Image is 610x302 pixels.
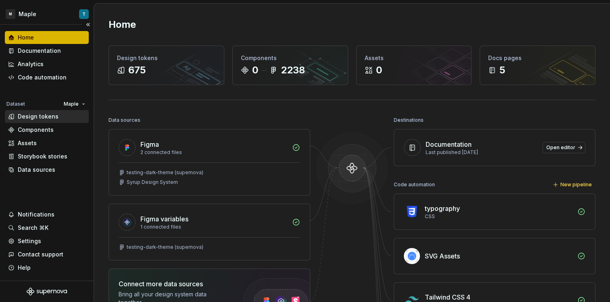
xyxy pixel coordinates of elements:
[426,149,538,156] div: Last published [DATE]
[127,169,203,176] div: testing-dark-theme (supernova)
[127,244,203,250] div: testing-dark-theme (supernova)
[281,64,305,77] div: 2238
[232,46,348,85] a: Components02238
[5,150,89,163] a: Storybook stories
[140,149,287,156] div: 2 connected files
[18,33,34,42] div: Home
[550,179,595,190] button: New pipeline
[5,248,89,261] button: Contact support
[27,287,67,296] svg: Supernova Logo
[488,54,587,62] div: Docs pages
[5,137,89,150] a: Assets
[5,208,89,221] button: Notifications
[252,64,258,77] div: 0
[425,213,572,220] div: CSS
[394,115,424,126] div: Destinations
[376,64,382,77] div: 0
[5,261,89,274] button: Help
[425,204,460,213] div: typography
[140,140,159,149] div: Figma
[546,144,575,151] span: Open editor
[394,179,435,190] div: Code automation
[5,221,89,234] button: Search ⌘K
[18,126,54,134] div: Components
[18,112,58,121] div: Design tokens
[241,54,340,62] div: Components
[140,224,287,230] div: 1 connected files
[5,44,89,57] a: Documentation
[18,210,54,219] div: Notifications
[109,115,140,126] div: Data sources
[128,64,146,77] div: 675
[140,214,188,224] div: Figma variables
[365,54,464,62] div: Assets
[5,235,89,248] a: Settings
[18,166,55,174] div: Data sources
[60,98,89,110] button: Maple
[82,19,94,30] button: Collapse sidebar
[560,181,592,188] span: New pipeline
[543,142,585,153] a: Open editor
[18,139,37,147] div: Assets
[82,11,86,17] div: T
[426,140,472,149] div: Documentation
[18,47,61,55] div: Documentation
[425,251,460,261] div: SVG Assets
[425,292,470,302] div: Tailwind CSS 4
[117,54,216,62] div: Design tokens
[5,163,89,176] a: Data sources
[18,152,67,160] div: Storybook stories
[64,101,79,107] span: Maple
[6,101,25,107] div: Dataset
[480,46,595,85] a: Docs pages5
[2,5,92,23] button: MMapleT
[18,60,44,68] div: Analytics
[18,250,63,258] div: Contact support
[6,9,15,19] div: M
[5,123,89,136] a: Components
[5,71,89,84] a: Code automation
[109,18,136,31] h2: Home
[127,179,178,185] div: Syrup Design System
[109,129,310,196] a: Figma2 connected filestesting-dark-theme (supernova)Syrup Design System
[356,46,472,85] a: Assets0
[19,10,36,18] div: Maple
[119,279,228,289] div: Connect more data sources
[18,237,41,245] div: Settings
[499,64,505,77] div: 5
[5,58,89,71] a: Analytics
[5,110,89,123] a: Design tokens
[18,264,31,272] div: Help
[109,46,224,85] a: Design tokens675
[18,224,48,232] div: Search ⌘K
[5,31,89,44] a: Home
[18,73,67,81] div: Code automation
[109,204,310,260] a: Figma variables1 connected filestesting-dark-theme (supernova)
